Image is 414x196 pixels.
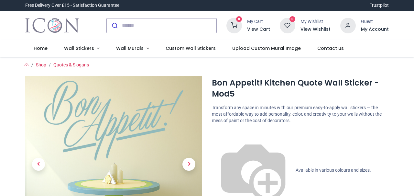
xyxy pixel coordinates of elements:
[280,22,295,28] a: 0
[232,45,301,52] span: Upload Custom Mural Image
[361,18,389,25] div: Guest
[108,40,157,57] a: Wall Murals
[56,40,108,57] a: Wall Stickers
[247,18,270,25] div: My Cart
[296,167,371,173] span: Available in various colours and sizes.
[25,2,119,9] div: Free Delivery Over £15 - Satisfaction Guarantee
[166,45,216,52] span: Custom Wall Stickers
[34,45,48,52] span: Home
[116,45,144,52] span: Wall Murals
[317,45,344,52] span: Contact us
[247,26,270,33] a: View Cart
[182,158,195,171] span: Next
[36,62,46,67] a: Shop
[289,16,296,22] sup: 0
[236,16,242,22] sup: 0
[300,18,331,25] div: My Wishlist
[64,45,94,52] span: Wall Stickers
[107,18,122,33] button: Submit
[361,26,389,33] a: My Account
[370,2,389,9] a: Trustpilot
[226,22,242,28] a: 0
[53,62,89,67] a: Quotes & Slogans
[32,158,45,171] span: Previous
[212,77,389,100] h1: Bon Appetit! Kitchen Quote Wall Sticker - Mod5
[212,105,389,124] p: Transform any space in minutes with our premium easy-to-apply wall stickers — the most affordable...
[25,17,79,35] img: Icon Wall Stickers
[300,26,331,33] a: View Wishlist
[25,17,79,35] a: Logo of Icon Wall Stickers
